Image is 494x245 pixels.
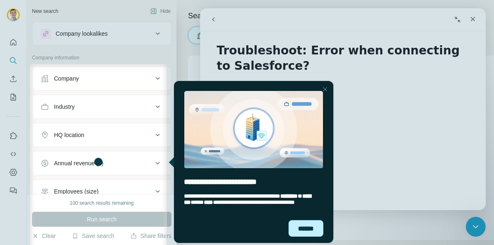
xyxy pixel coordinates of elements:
[249,3,265,19] button: Collapse window
[167,79,335,245] iframe: Tooltip
[72,232,114,240] button: Save search
[32,125,171,145] button: HQ location
[54,103,75,111] div: Industry
[32,181,171,201] button: Employees (size)
[32,69,171,88] button: Company
[54,159,103,167] div: Annual revenue ($)
[130,232,171,240] button: Share filters
[32,232,56,240] button: Clear
[265,3,280,18] div: Close
[54,74,79,83] div: Company
[54,131,84,139] div: HQ location
[32,97,171,117] button: Industry
[70,199,134,207] div: 100 search results remaining
[54,187,98,196] div: Employees (size)
[32,153,171,173] button: Annual revenue ($)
